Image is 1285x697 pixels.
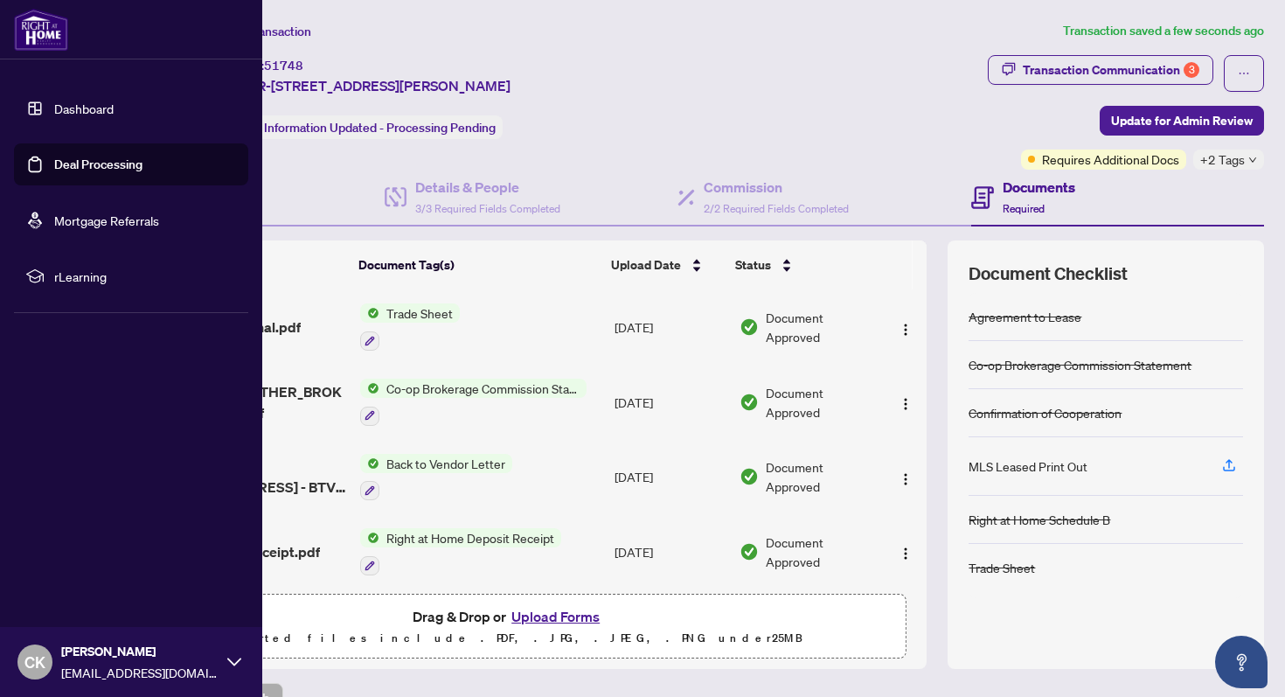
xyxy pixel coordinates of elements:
[413,605,605,628] span: Drag & Drop or
[506,605,605,628] button: Upload Forms
[217,115,503,139] div: Status:
[360,303,460,351] button: Status IconTrade Sheet
[379,303,460,323] span: Trade Sheet
[766,383,878,422] span: Document Approved
[54,213,159,228] a: Mortgage Referrals
[969,403,1122,422] div: Confirmation of Cooperation
[360,454,379,473] img: Status Icon
[1003,202,1045,215] span: Required
[1111,107,1253,135] span: Update for Admin Review
[1003,177,1075,198] h4: Documents
[969,457,1087,476] div: MLS Leased Print Out
[415,202,560,215] span: 3/3 Required Fields Completed
[1215,636,1268,688] button: Open asap
[899,323,913,337] img: Logo
[1023,56,1199,84] div: Transaction Communication
[608,440,733,515] td: [DATE]
[61,642,219,661] span: [PERSON_NAME]
[264,58,303,73] span: 51748
[1042,150,1179,169] span: Requires Additional Docs
[766,457,878,496] span: Document Approved
[969,307,1081,326] div: Agreement to Lease
[969,558,1035,577] div: Trade Sheet
[899,547,913,561] img: Logo
[766,308,878,346] span: Document Approved
[969,261,1128,286] span: Document Checklist
[740,393,759,412] img: Document Status
[1184,62,1199,78] div: 3
[123,628,894,649] p: Supported files include .PDF, .JPG, .JPEG, .PNG under 25 MB
[379,454,512,473] span: Back to Vendor Letter
[379,528,561,547] span: Right at Home Deposit Receipt
[766,533,878,571] span: Document Approved
[704,202,849,215] span: 2/2 Required Fields Completed
[969,510,1110,529] div: Right at Home Schedule B
[740,542,759,561] img: Document Status
[969,355,1191,374] div: Co-op Brokerage Commission Statement
[379,379,587,398] span: Co-op Brokerage Commission Statement
[892,538,920,566] button: Logo
[611,255,681,275] span: Upload Date
[704,177,849,198] h4: Commission
[360,528,379,547] img: Status Icon
[892,388,920,416] button: Logo
[1200,150,1245,170] span: +2 Tags
[54,157,142,172] a: Deal Processing
[360,379,379,398] img: Status Icon
[608,514,733,589] td: [DATE]
[740,467,759,486] img: Document Status
[264,120,496,136] span: Information Updated - Processing Pending
[360,454,512,501] button: Status IconBack to Vendor Letter
[1063,21,1264,41] article: Transaction saved a few seconds ago
[415,177,560,198] h4: Details & People
[360,528,561,575] button: Status IconRight at Home Deposit Receipt
[14,9,68,51] img: logo
[218,24,311,39] span: View Transaction
[892,463,920,491] button: Logo
[608,365,733,440] td: [DATE]
[351,240,604,289] th: Document Tag(s)
[113,595,905,659] span: Drag & Drop orUpload FormsSupported files include .PDF, .JPG, .JPEG, .PNG under25MB
[899,472,913,486] img: Logo
[604,240,728,289] th: Upload Date
[24,650,45,674] span: CK
[61,663,219,682] span: [EMAIL_ADDRESS][DOMAIN_NAME]
[728,240,879,289] th: Status
[54,101,114,116] a: Dashboard
[360,379,587,426] button: Status IconCo-op Brokerage Commission Statement
[735,255,771,275] span: Status
[360,303,379,323] img: Status Icon
[899,397,913,411] img: Logo
[1100,106,1264,136] button: Update for Admin Review
[740,317,759,337] img: Document Status
[217,75,511,96] span: LOWER-[STREET_ADDRESS][PERSON_NAME]
[608,289,733,365] td: [DATE]
[988,55,1213,85] button: Transaction Communication3
[1238,67,1250,80] span: ellipsis
[54,267,236,286] span: rLearning
[1248,156,1257,164] span: down
[892,313,920,341] button: Logo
